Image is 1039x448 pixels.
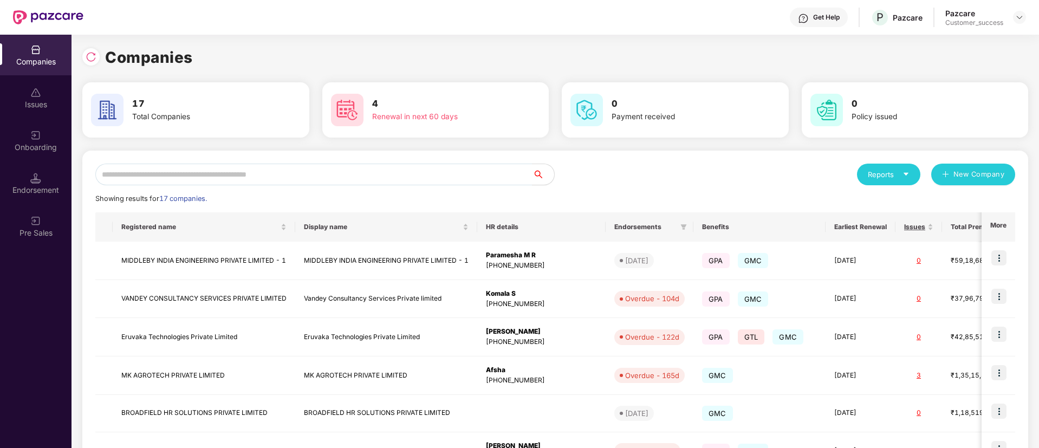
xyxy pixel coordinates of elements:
th: Issues [895,212,942,242]
img: svg+xml;base64,PHN2ZyBpZD0iSXNzdWVzX2Rpc2FibGVkIiB4bWxucz0iaHR0cDovL3d3dy53My5vcmcvMjAwMC9zdmciIH... [30,87,41,98]
div: [DATE] [625,408,648,419]
td: [DATE] [826,356,895,395]
img: icon [991,365,1006,380]
div: [PHONE_NUMBER] [486,337,597,347]
td: VANDEY CONSULTANCY SERVICES PRIVATE LIMITED [113,280,295,319]
h3: 0 [612,97,748,111]
h3: 0 [852,97,988,111]
span: filter [680,224,687,230]
td: Eruvaka Technologies Private Limited [113,318,295,356]
div: [PHONE_NUMBER] [486,261,597,271]
span: GMC [702,406,733,421]
span: GPA [702,291,730,307]
span: GMC [738,253,769,268]
img: icon [991,289,1006,304]
span: filter [678,220,689,233]
td: MK AGROTECH PRIVATE LIMITED [113,356,295,395]
span: 17 companies. [159,194,207,203]
div: ₹42,85,519.76 [951,332,1005,342]
th: Earliest Renewal [826,212,895,242]
img: svg+xml;base64,PHN2ZyBpZD0iUmVsb2FkLTMyeDMyIiB4bWxucz0iaHR0cDovL3d3dy53My5vcmcvMjAwMC9zdmciIHdpZH... [86,51,96,62]
div: [PHONE_NUMBER] [486,299,597,309]
span: GPA [702,253,730,268]
th: Total Premium [942,212,1014,242]
span: New Company [953,169,1005,180]
img: svg+xml;base64,PHN2ZyBpZD0iSGVscC0zMngzMiIgeG1sbnM9Imh0dHA6Ly93d3cudzMub3JnLzIwMDAvc3ZnIiB3aWR0aD... [798,13,809,24]
div: [PHONE_NUMBER] [486,375,597,386]
div: Overdue - 104d [625,293,679,304]
div: 3 [904,371,933,381]
div: Total Companies [132,111,269,123]
div: [DATE] [625,255,648,266]
span: Issues [904,223,925,231]
span: GMC [738,291,769,307]
div: Policy issued [852,111,988,123]
div: Payment received [612,111,748,123]
span: caret-down [902,171,910,178]
td: MIDDLEBY INDIA ENGINEERING PRIVATE LIMITED - 1 [113,242,295,280]
div: ₹37,96,798.68 [951,294,1005,304]
span: GPA [702,329,730,345]
h3: 4 [372,97,509,111]
div: Paramesha M R [486,250,597,261]
span: Endorsements [614,223,676,231]
img: svg+xml;base64,PHN2ZyB3aWR0aD0iMjAiIGhlaWdodD0iMjAiIHZpZXdCb3g9IjAgMCAyMCAyMCIgZmlsbD0ibm9uZSIgeG... [30,130,41,141]
img: svg+xml;base64,PHN2ZyBpZD0iRHJvcGRvd24tMzJ4MzIiIHhtbG5zPSJodHRwOi8vd3d3LnczLm9yZy8yMDAwL3N2ZyIgd2... [1015,13,1024,22]
img: icon [991,404,1006,419]
div: 0 [904,256,933,266]
span: search [532,170,554,179]
td: Vandey Consultancy Services Private limited [295,280,477,319]
img: svg+xml;base64,PHN2ZyBpZD0iQ29tcGFuaWVzIiB4bWxucz0iaHR0cDovL3d3dy53My5vcmcvMjAwMC9zdmciIHdpZHRoPS... [30,44,41,55]
div: Reports [868,169,910,180]
span: GMC [772,329,803,345]
th: Display name [295,212,477,242]
div: Komala S [486,289,597,299]
span: Total Premium [951,223,997,231]
img: icon [991,327,1006,342]
div: ₹1,18,519.2 [951,408,1005,418]
div: ₹59,18,680.58 [951,256,1005,266]
img: svg+xml;base64,PHN2ZyB4bWxucz0iaHR0cDovL3d3dy53My5vcmcvMjAwMC9zdmciIHdpZHRoPSI2MCIgaGVpZ2h0PSI2MC... [810,94,843,126]
button: search [532,164,555,185]
div: [PERSON_NAME] [486,327,597,337]
td: BROADFIELD HR SOLUTIONS PRIVATE LIMITED [113,395,295,432]
span: Registered name [121,223,278,231]
img: icon [991,250,1006,265]
img: svg+xml;base64,PHN2ZyB3aWR0aD0iMTQuNSIgaGVpZ2h0PSIxNC41IiB2aWV3Qm94PSIwIDAgMTYgMTYiIGZpbGw9Im5vbm... [30,173,41,184]
img: svg+xml;base64,PHN2ZyB4bWxucz0iaHR0cDovL3d3dy53My5vcmcvMjAwMC9zdmciIHdpZHRoPSI2MCIgaGVpZ2h0PSI2MC... [331,94,363,126]
th: HR details [477,212,606,242]
td: MK AGROTECH PRIVATE LIMITED [295,356,477,395]
th: Registered name [113,212,295,242]
div: Customer_success [945,18,1003,27]
td: [DATE] [826,395,895,432]
img: svg+xml;base64,PHN2ZyB3aWR0aD0iMjAiIGhlaWdodD0iMjAiIHZpZXdCb3g9IjAgMCAyMCAyMCIgZmlsbD0ibm9uZSIgeG... [30,216,41,226]
th: Benefits [693,212,826,242]
span: P [876,11,884,24]
span: Display name [304,223,460,231]
span: Showing results for [95,194,207,203]
span: plus [942,171,949,179]
h3: 17 [132,97,269,111]
td: [DATE] [826,242,895,280]
div: Overdue - 165d [625,370,679,381]
td: Eruvaka Technologies Private Limited [295,318,477,356]
h1: Companies [105,46,193,69]
span: GMC [702,368,733,383]
div: Renewal in next 60 days [372,111,509,123]
img: New Pazcare Logo [13,10,83,24]
th: More [982,212,1015,242]
div: ₹1,35,15,875.76 [951,371,1005,381]
img: svg+xml;base64,PHN2ZyB4bWxucz0iaHR0cDovL3d3dy53My5vcmcvMjAwMC9zdmciIHdpZHRoPSI2MCIgaGVpZ2h0PSI2MC... [91,94,124,126]
div: Pazcare [893,12,923,23]
div: Get Help [813,13,840,22]
div: Pazcare [945,8,1003,18]
span: GTL [738,329,765,345]
div: 0 [904,332,933,342]
td: MIDDLEBY INDIA ENGINEERING PRIVATE LIMITED - 1 [295,242,477,280]
td: BROADFIELD HR SOLUTIONS PRIVATE LIMITED [295,395,477,432]
div: Overdue - 122d [625,332,679,342]
button: plusNew Company [931,164,1015,185]
td: [DATE] [826,280,895,319]
div: 0 [904,408,933,418]
div: Afsha [486,365,597,375]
